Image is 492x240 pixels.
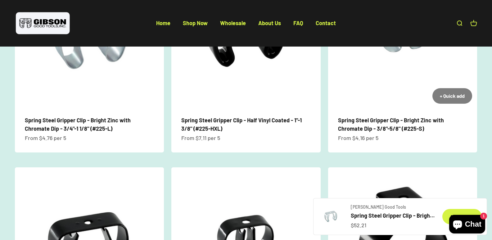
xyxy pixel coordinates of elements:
[181,134,220,143] sale-price: From $7.11 per 5
[351,221,366,230] sale-price: $52.21
[183,20,208,26] a: Shop Now
[432,88,472,104] button: + Quick add
[442,209,482,224] button: Add to cart
[258,20,281,26] a: About Us
[316,20,336,26] a: Contact
[220,20,246,26] a: Wholesale
[351,203,435,211] a: [PERSON_NAME] Good Tools
[450,213,474,221] div: Add to cart
[25,117,131,132] a: Spring Steel Gripper Clip - Bright Zinc with Chromate Dip - 3/4"-1 1/8" (#225-L)
[181,117,302,132] a: Spring Steel Gripper Clip - Half Vinyl Coated - 1"-1 3/8" (#225-HXL)
[318,204,343,229] img: Gripper clip, made & shipped from the USA!
[156,20,170,26] a: Home
[25,134,66,143] sale-price: From $4.76 per 5
[293,20,303,26] a: FAQ
[338,134,378,143] sale-price: From $4.16 per 5
[447,215,487,235] inbox-online-store-chat: Shopify online store chat
[440,92,465,100] div: + Quick add
[351,211,435,220] a: Spring Steel Gripper Clip - Bright Zinc with Chromate Dip - 1"-1 3/8" (#225-XL)
[338,117,444,132] a: Spring Steel Gripper Clip - Bright Zinc with Chromate Dip - 3/8"-5/8" (#225-S)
